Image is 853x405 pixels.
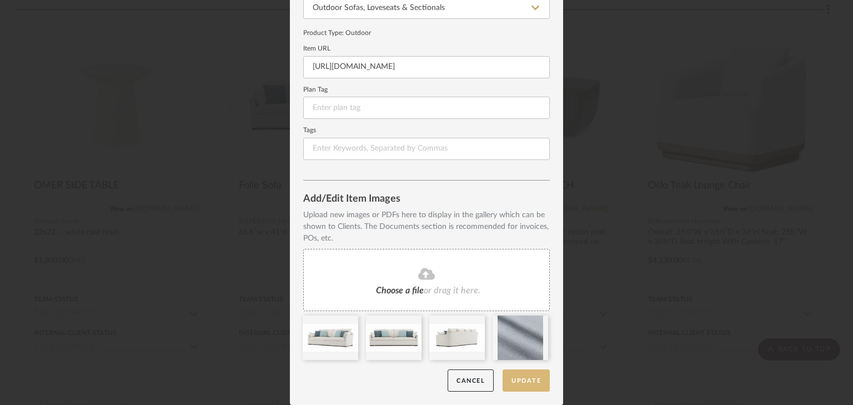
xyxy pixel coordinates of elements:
span: Choose a file [376,286,424,295]
input: Enter Keywords, Separated by Commas [303,138,550,160]
input: Enter URL [303,56,550,78]
span: or drag it here. [424,286,480,295]
div: Add/Edit Item Images [303,194,550,205]
label: Plan Tag [303,87,550,93]
label: Item URL [303,46,550,52]
span: : Outdoor [342,29,371,36]
div: Upload new images or PDFs here to display in the gallery which can be shown to Clients. The Docum... [303,209,550,244]
button: Cancel [448,369,494,392]
button: Update [503,369,550,392]
label: Tags [303,128,550,133]
div: Product Type [303,28,550,38]
input: Enter plan tag [303,97,550,119]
